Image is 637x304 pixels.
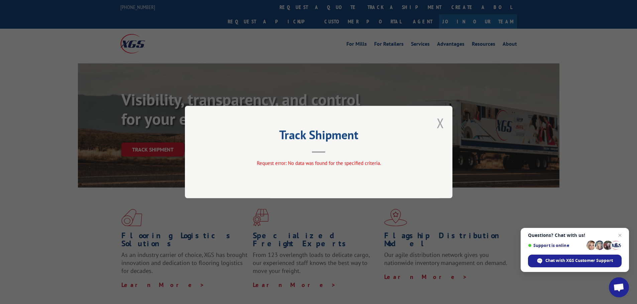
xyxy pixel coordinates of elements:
div: Open chat [609,277,629,297]
span: Request error: No data was found for the specified criteria. [256,160,381,166]
span: Questions? Chat with us! [528,233,622,238]
h2: Track Shipment [218,130,419,143]
span: Support is online [528,243,584,248]
span: Close chat [616,231,624,239]
button: Close modal [437,114,444,132]
div: Chat with XGS Customer Support [528,255,622,267]
span: Chat with XGS Customer Support [545,258,613,264]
